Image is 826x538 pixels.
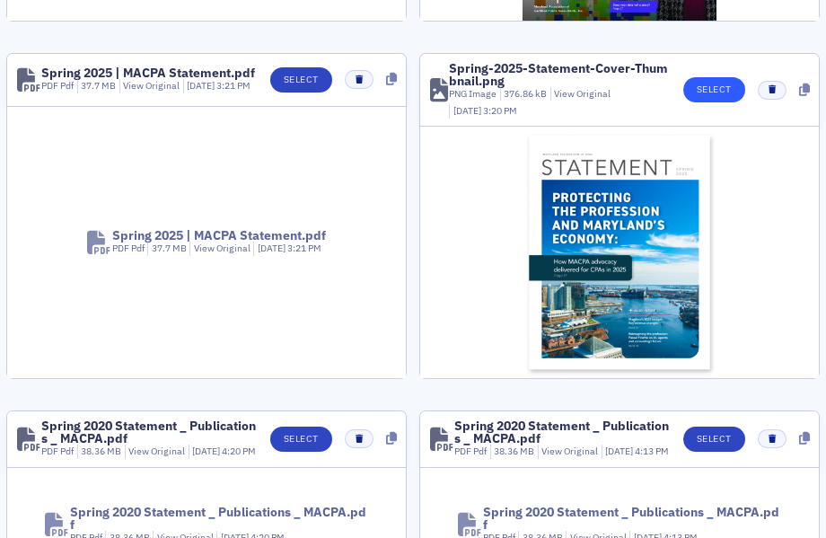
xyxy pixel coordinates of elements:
[270,427,332,452] button: Select
[541,445,598,457] a: View Original
[554,87,611,100] a: View Original
[500,87,548,101] div: 376.86 kB
[112,229,326,242] div: Spring 2025 | MACPA Statement.pdf
[683,77,745,102] button: Select
[483,506,781,531] div: Spring 2020 Statement _ Publications _ MACPA.pdf
[41,79,74,93] div: PDF Pdf
[112,242,145,256] div: PDF Pdf
[187,79,216,92] span: [DATE]
[216,79,250,92] span: 3:21 PM
[449,62,671,87] div: Spring-2025-Statement-Cover-Thumbnail.png
[287,242,321,254] span: 3:21 PM
[454,445,487,459] div: PDF Pdf
[605,445,635,457] span: [DATE]
[41,66,255,79] div: Spring 2025 | MACPA Statement.pdf
[270,67,332,93] button: Select
[41,445,74,459] div: PDF Pdf
[77,445,122,459] div: 38.36 MB
[683,427,745,452] button: Select
[490,445,535,459] div: 38.36 MB
[222,445,256,457] span: 4:20 PM
[123,79,180,92] a: View Original
[453,104,483,117] span: [DATE]
[454,419,671,445] div: Spring 2020 Statement _ Publications _ MACPA.pdf
[147,242,187,256] div: 37.7 MB
[70,506,368,531] div: Spring 2020 Statement _ Publications _ MACPA.pdf
[483,104,517,117] span: 3:20 PM
[194,242,250,254] a: View Original
[258,242,287,254] span: [DATE]
[192,445,222,457] span: [DATE]
[77,79,117,93] div: 37.7 MB
[41,419,258,445] div: Spring 2020 Statement _ Publications _ MACPA.pdf
[128,445,185,457] a: View Original
[449,87,496,101] div: PNG Image
[635,445,669,457] span: 4:13 PM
